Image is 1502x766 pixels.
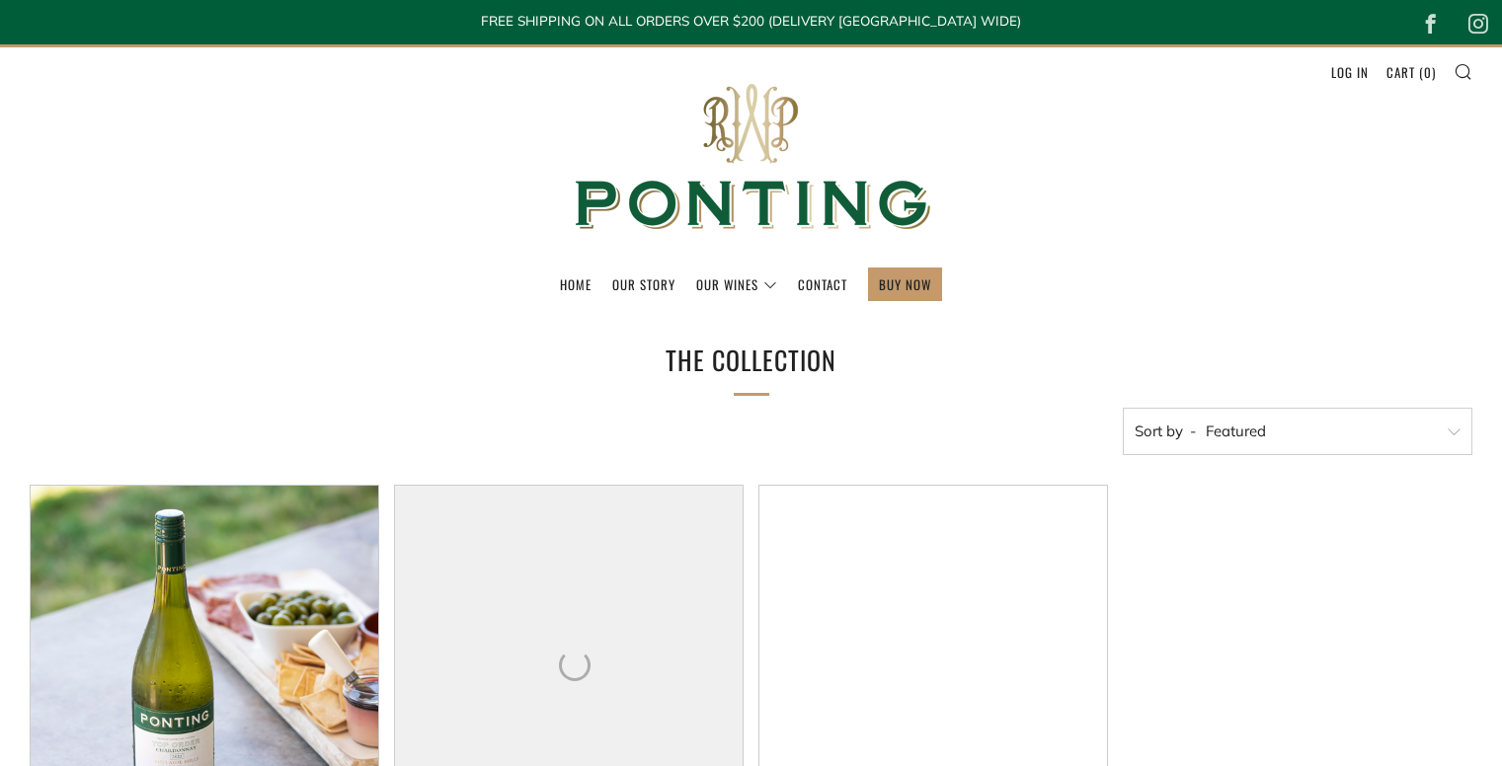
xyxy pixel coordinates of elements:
a: Cart (0) [1386,56,1436,88]
a: Our Wines [696,268,777,300]
a: Our Story [612,268,675,300]
h1: The Collection [455,338,1048,384]
a: BUY NOW [879,268,931,300]
a: Contact [798,268,847,300]
a: Home [560,268,592,300]
img: Ponting Wines [554,47,949,268]
span: 0 [1424,62,1432,82]
a: Log in [1331,56,1369,88]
